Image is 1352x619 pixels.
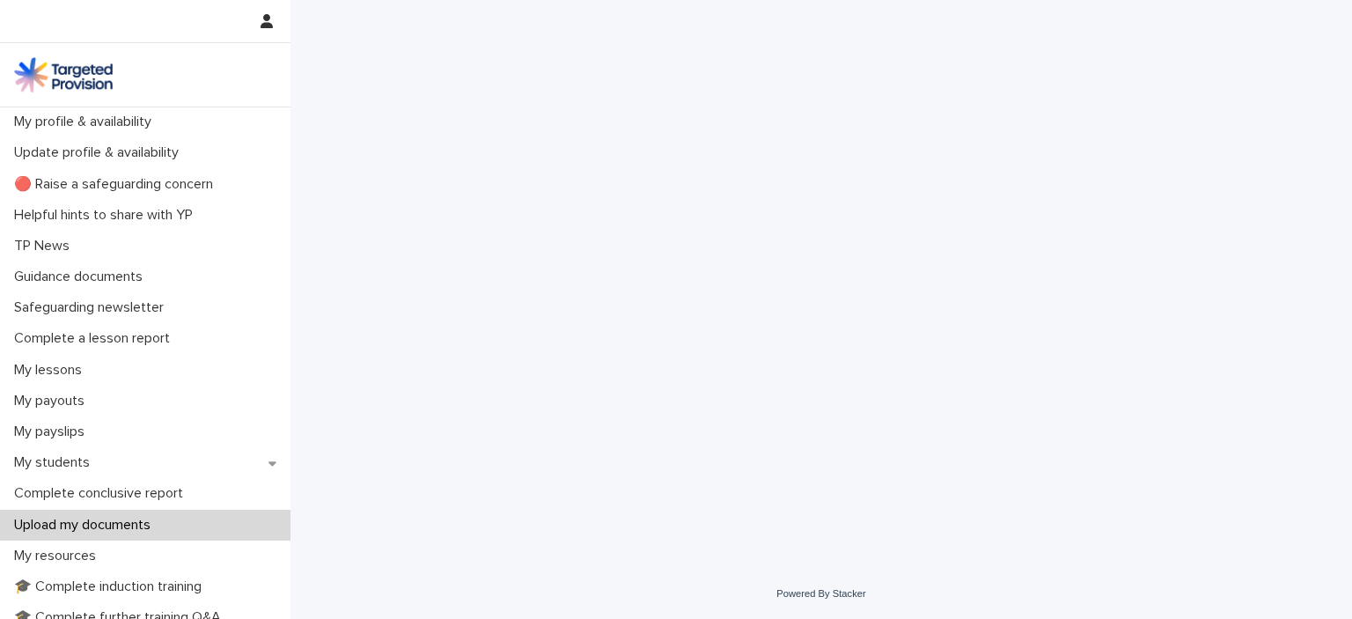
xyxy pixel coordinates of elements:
p: Guidance documents [7,269,157,285]
p: Update profile & availability [7,144,193,161]
p: 🔴 Raise a safeguarding concern [7,176,227,193]
p: TP News [7,238,84,254]
p: Helpful hints to share with YP [7,207,207,224]
p: 🎓 Complete induction training [7,578,216,595]
p: Complete conclusive report [7,485,197,502]
p: My lessons [7,362,96,379]
p: My payslips [7,424,99,440]
p: Complete a lesson report [7,330,184,347]
a: Powered By Stacker [776,588,865,599]
p: My resources [7,548,110,564]
img: M5nRWzHhSzIhMunXDL62 [14,57,113,92]
p: My profile & availability [7,114,165,130]
p: Safeguarding newsletter [7,299,178,316]
p: My payouts [7,393,99,409]
p: Upload my documents [7,517,165,534]
p: My students [7,454,104,471]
